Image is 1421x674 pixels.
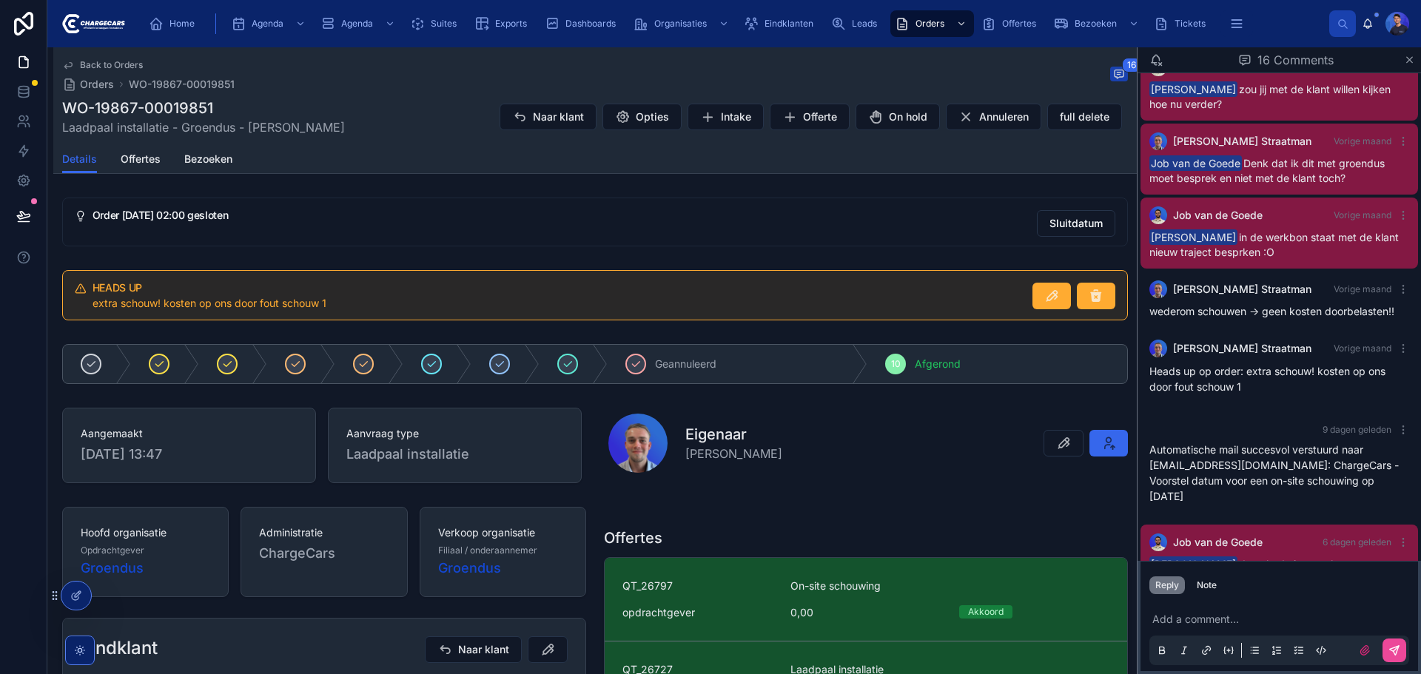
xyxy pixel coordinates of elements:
[1149,155,1242,171] span: Job van de Goede
[891,358,901,370] span: 10
[93,297,326,309] span: extra schouw! kosten op ons door fout schouw 1
[1149,363,1409,394] p: Heads up op order: extra schouw! kosten op ons door fout schouw 1
[1257,51,1334,69] span: 16 Comments
[93,283,1021,293] h5: HEADS UP
[226,10,313,37] a: Agenda
[1149,83,1391,110] span: zou jij met de klant willen kijken hoe nu verder?
[1149,305,1394,317] span: wederom schouwen -> geen kosten doorbelasten!!
[890,10,974,37] a: Orders
[500,104,597,130] button: Naar klant
[1149,576,1185,594] button: Reply
[406,10,467,37] a: Suites
[1049,216,1103,231] span: Sluitdatum
[62,59,143,71] a: Back to Orders
[346,426,563,441] span: Aanvraag type
[856,104,940,130] button: On hold
[889,109,927,124] span: On hold
[495,18,527,30] span: Exports
[438,525,568,540] span: Verkoop organisatie
[1334,135,1391,146] span: Vorige maand
[803,109,837,124] span: Offerte
[1002,18,1036,30] span: Offertes
[252,18,283,30] span: Agenda
[137,7,1329,40] div: scrollable content
[458,642,509,657] span: Naar klant
[1060,109,1109,124] span: full delete
[62,77,114,92] a: Orders
[622,605,695,620] span: opdrachtgever
[765,18,813,30] span: Eindklanten
[1149,81,1237,97] span: [PERSON_NAME]
[1191,576,1223,594] button: Note
[1149,442,1409,504] p: Automatische mail succesvol verstuurd naar [EMAIL_ADDRESS][DOMAIN_NAME]: ChargeCars - Voorstel da...
[1049,10,1146,37] a: Bezoeken
[1323,536,1391,547] span: 6 dagen geleden
[81,426,298,441] span: Aangemaakt
[62,146,97,174] a: Details
[604,528,662,548] h1: Offertes
[93,296,1021,311] div: extra schouw! kosten op ons door fout schouw 1
[346,444,469,465] span: Laadpaal installatie
[655,357,716,371] span: Geannuleerd
[259,525,389,540] span: Administratie
[1323,424,1391,435] span: 9 dagen geleden
[438,545,537,556] span: Filiaal / onderaannemer
[81,558,144,579] a: Groendus
[1173,208,1263,223] span: Job van de Goede
[81,525,210,540] span: Hoofd organisatie
[81,636,158,660] h2: Eindklant
[121,152,161,166] span: Offertes
[1334,209,1391,220] span: Vorige maand
[1173,282,1311,297] span: [PERSON_NAME] Straatman
[1334,343,1391,354] span: Vorige maand
[341,18,373,30] span: Agenda
[1173,535,1263,550] span: Job van de Goede
[470,10,537,37] a: Exports
[629,10,736,37] a: Organisaties
[80,77,114,92] span: Orders
[1122,58,1141,73] span: 16
[533,109,584,124] span: Naar klant
[438,558,501,579] a: Groendus
[1197,579,1217,591] div: Note
[688,104,764,130] button: Intake
[685,424,782,445] h1: Eigenaar
[121,146,161,175] a: Offertes
[852,18,877,30] span: Leads
[93,210,1025,220] h5: Order 15-8-2025 02:00 gesloten
[80,59,143,71] span: Back to Orders
[1149,157,1385,184] span: Denk dat ik dit met groendus moet besprek en niet met de klant toch?
[129,77,235,92] span: WO-19867-00019851
[790,605,941,620] span: 0,00
[144,10,205,37] a: Home
[770,104,850,130] button: Offerte
[431,18,457,30] span: Suites
[169,18,195,30] span: Home
[636,109,669,124] span: Opties
[1149,10,1216,37] a: Tickets
[62,118,345,136] span: Laadpaal installatie - Groendus - [PERSON_NAME]
[62,98,345,118] h1: WO-19867-00019851
[654,18,707,30] span: Organisaties
[602,104,682,130] button: Opties
[81,545,144,556] span: Opdrachtgever
[946,104,1041,130] button: Annuleren
[915,357,961,371] span: Afgerond
[1173,134,1311,149] span: [PERSON_NAME] Straatman
[59,12,125,36] img: App logo
[184,146,232,175] a: Bezoeken
[739,10,824,37] a: Eindklanten
[721,109,751,124] span: Intake
[790,579,881,593] span: On-site schouwing
[81,444,298,465] span: [DATE] 13:47
[1149,231,1399,258] span: in de werkbon staat met de klant nieuw traject besprken :O
[685,445,782,462] span: [PERSON_NAME]
[1149,556,1237,572] span: [PERSON_NAME]
[565,18,616,30] span: Dashboards
[1149,229,1237,245] span: [PERSON_NAME]
[62,152,97,166] span: Details
[1175,18,1206,30] span: Tickets
[1047,104,1122,130] button: full delete
[827,10,887,37] a: Leads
